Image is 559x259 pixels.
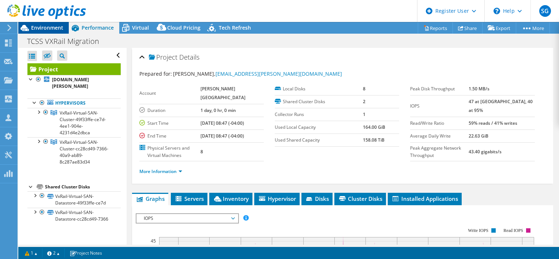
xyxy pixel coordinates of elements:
[200,133,244,139] b: [DATE] 08:47 (-04:00)
[27,108,121,137] a: VxRail-Virtual-SAN-Cluster-49f33ffe-ce7d-4ee1-904e-4231d4e2dbca
[516,22,550,34] a: More
[219,24,251,31] span: Tech Refresh
[151,238,156,244] text: 45
[24,37,110,45] h1: TCSS VXRail Migration
[469,120,517,126] b: 59% reads / 41% writes
[275,111,363,118] label: Collector Runs
[27,63,121,75] a: Project
[175,195,204,202] span: Servers
[275,124,363,131] label: Used Local Capacity
[469,86,489,92] b: 1.50 MB/s
[494,8,500,14] svg: \n
[200,86,245,101] b: [PERSON_NAME][GEOGRAPHIC_DATA]
[213,195,249,202] span: Inventory
[42,248,65,258] a: 2
[363,98,365,105] b: 2
[469,149,502,155] b: 43.40 gigabits/s
[418,22,453,34] a: Reports
[503,228,523,233] text: Read IOPS
[410,144,469,159] label: Peak Aggregate Network Throughput
[27,75,121,91] a: [DOMAIN_NAME][PERSON_NAME]
[305,195,329,202] span: Disks
[27,208,121,224] a: VxRail-Virtual-SAN-Datastore-cc28cd49-7366
[468,228,488,233] text: Write IOPS
[27,137,121,166] a: VxRail-Virtual-SAN-Cluster-cc28cd49-7366-40a9-ab89-8c287ae83d34
[20,248,42,258] a: 1
[410,120,469,127] label: Read/Write Ratio
[139,120,201,127] label: Start Time
[52,76,89,89] b: [DOMAIN_NAME][PERSON_NAME]
[27,98,121,108] a: Hypervisors
[82,24,114,31] span: Performance
[275,98,363,105] label: Shared Cluster Disks
[410,85,469,93] label: Peak Disk Throughput
[60,139,108,165] span: VxRail-Virtual-SAN-Cluster-cc28cd49-7366-40a9-ab89-8c287ae83d34
[139,90,201,97] label: Account
[167,24,200,31] span: Cloud Pricing
[149,54,177,61] span: Project
[453,22,483,34] a: Share
[275,136,363,144] label: Used Shared Capacity
[338,195,382,202] span: Cluster Disks
[173,70,342,77] span: [PERSON_NAME],
[60,110,106,136] span: VxRail-Virtual-SAN-Cluster-49f33ffe-ce7d-4ee1-904e-4231d4e2dbca
[139,144,201,159] label: Physical Servers and Virtual Machines
[200,107,236,113] b: 1 day, 0 hr, 0 min
[139,107,201,114] label: Duration
[64,248,107,258] a: Project Notes
[139,70,172,77] label: Prepared for:
[27,191,121,207] a: VxRail-Virtual-SAN-Datastore-49f33ffe-ce7d
[363,124,385,130] b: 164.00 GiB
[275,85,363,93] label: Local Disks
[215,70,342,77] a: [EMAIL_ADDRESS][PERSON_NAME][DOMAIN_NAME]
[139,168,182,174] a: More Information
[410,132,469,140] label: Average Daily Write
[31,24,63,31] span: Environment
[539,5,551,17] span: SG
[391,195,458,202] span: Installed Applications
[179,53,199,61] span: Details
[45,183,121,191] div: Shared Cluster Disks
[410,102,469,110] label: IOPS
[132,24,149,31] span: Virtual
[363,111,365,117] b: 1
[258,195,296,202] span: Hypervisor
[140,214,234,223] span: IOPS
[482,22,516,34] a: Export
[469,133,488,139] b: 22.63 GiB
[200,149,203,155] b: 8
[363,137,384,143] b: 158.08 TiB
[200,120,244,126] b: [DATE] 08:47 (-04:00)
[469,98,533,113] b: 47 at [GEOGRAPHIC_DATA], 40 at 95%
[363,86,365,92] b: 8
[139,132,201,140] label: End Time
[136,195,165,202] span: Graphs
